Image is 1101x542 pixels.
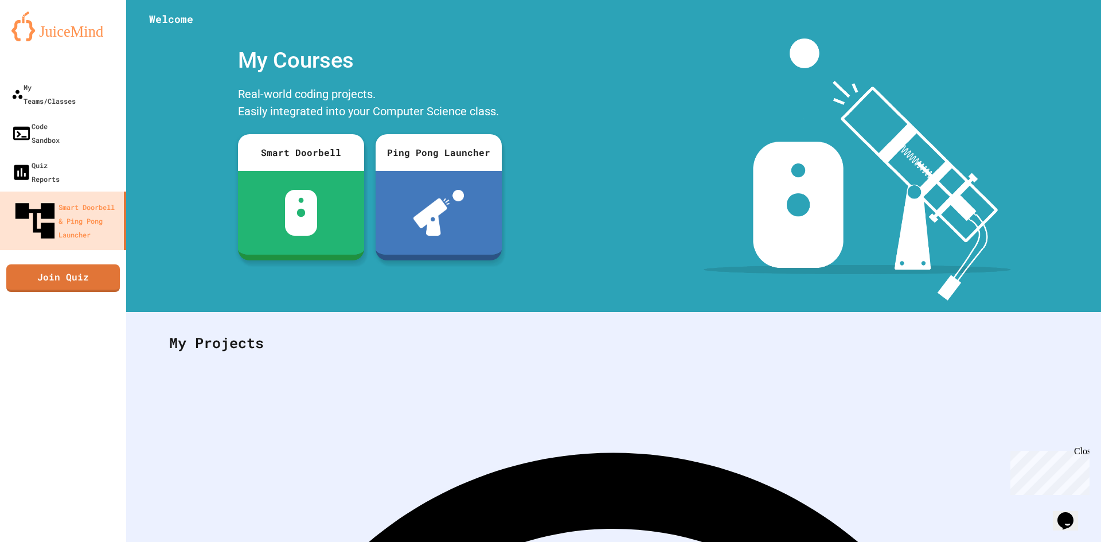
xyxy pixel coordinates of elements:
[11,158,60,186] div: Quiz Reports
[704,38,1011,301] img: banner-image-my-projects.png
[413,190,464,236] img: ppl-with-ball.png
[11,119,60,147] div: Code Sandbox
[232,38,507,83] div: My Courses
[238,134,364,171] div: Smart Doorbell
[11,11,115,41] img: logo-orange.svg
[232,83,507,126] div: Real-world coding projects. Easily integrated into your Computer Science class.
[6,264,120,292] a: Join Quiz
[1006,446,1090,495] iframe: chat widget
[285,190,318,236] img: sdb-white.svg
[5,5,79,73] div: Chat with us now!Close
[11,80,76,108] div: My Teams/Classes
[11,197,119,244] div: Smart Doorbell & Ping Pong Launcher
[376,134,502,171] div: Ping Pong Launcher
[1053,496,1090,531] iframe: chat widget
[158,321,1069,365] div: My Projects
